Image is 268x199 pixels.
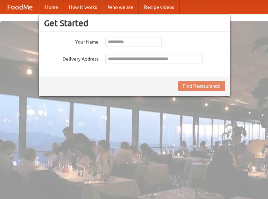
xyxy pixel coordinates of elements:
[40,0,64,14] a: Home
[139,0,180,14] a: Recipe videos
[44,54,99,62] label: Delivery Address
[44,18,225,28] h3: Get Started
[44,37,99,45] label: Your Name
[64,0,102,14] a: How it works
[0,0,40,14] a: FoodMe
[102,0,139,14] a: Who we are
[178,81,225,91] button: Find Restaurants!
